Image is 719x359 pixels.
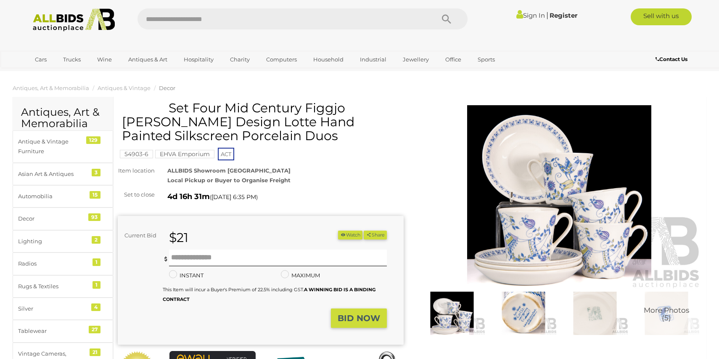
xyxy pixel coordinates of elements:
a: Tablewear 27 [13,320,113,342]
strong: $21 [169,230,188,245]
img: Set Four Mid Century Figgjo Flint Turi Design Lotte Hand Painted Silkscreen Porcelain Duos [561,292,629,335]
a: Antiques & Art [123,53,173,66]
a: Rugs & Textiles 1 [13,275,113,298]
img: Set Four Mid Century Figgjo Flint Turi Design Lotte Hand Painted Silkscreen Porcelain Duos [633,292,700,335]
div: 3 [92,169,100,176]
span: ( ) [210,194,258,200]
a: Office [440,53,467,66]
div: 2 [92,236,100,244]
a: Sports [472,53,500,66]
a: Wine [92,53,117,66]
a: Antiques & Vintage [98,85,151,91]
a: Lighting 2 [13,230,113,253]
a: Jewellery [397,53,434,66]
div: 129 [86,136,100,144]
img: Set Four Mid Century Figgjo Flint Turi Design Lotte Hand Painted Silkscreen Porcelain Duos [490,292,557,335]
div: 15 [90,191,100,199]
button: Watch [338,231,362,239]
mark: 54903-6 [120,150,153,158]
a: Decor [159,85,175,91]
a: Household [308,53,349,66]
div: Current Bid [118,231,163,240]
button: Share [364,231,387,239]
strong: ALLBIDS Showroom [GEOGRAPHIC_DATA] [167,167,291,174]
a: EHVA Emporium [155,151,214,157]
strong: Local Pickup or Buyer to Organise Freight [167,177,291,183]
a: Register [550,11,577,19]
a: Cars [29,53,52,66]
div: Automobilia [18,191,87,201]
a: Industrial [354,53,392,66]
mark: EHVA Emporium [155,150,214,158]
a: Antiques, Art & Memorabilia [13,85,89,91]
div: 27 [89,326,100,333]
div: Antique & Vintage Furniture [18,137,87,157]
a: [GEOGRAPHIC_DATA] [29,66,100,80]
div: 1 [93,281,100,289]
a: Charity [225,53,255,66]
b: Contact Us [656,56,687,62]
h1: Set Four Mid Century Figgjo [PERSON_NAME] Design Lotte Hand Painted Silkscreen Porcelain Duos [122,101,402,143]
div: Silver [18,304,87,314]
a: Sign In [516,11,545,19]
div: 93 [88,213,100,221]
img: Allbids.com.au [28,8,119,32]
div: 21 [90,348,100,356]
button: Search [426,8,468,29]
div: Tablewear [18,326,87,336]
li: Watch this item [338,231,362,239]
a: Antique & Vintage Furniture 129 [13,130,113,163]
div: Asian Art & Antiques [18,169,87,179]
a: Contact Us [656,55,690,64]
a: Hospitality [178,53,219,66]
a: Asian Art & Antiques 3 [13,163,113,185]
div: Decor [18,214,87,223]
div: Rugs & Textiles [18,282,87,291]
div: 4 [91,303,100,311]
div: Item location [111,166,161,176]
small: This Item will incur a Buyer's Premium of 22.5% including GST. [163,287,375,302]
a: Silver 4 [13,298,113,320]
div: 1 [93,258,100,266]
div: Set to close [111,190,161,199]
button: BID NOW [331,308,387,328]
label: MAXIMUM [281,271,320,280]
a: More Photos(5) [633,292,700,335]
h2: Antiques, Art & Memorabilia [21,106,105,130]
a: Computers [261,53,302,66]
a: Automobilia 15 [13,185,113,207]
a: 54903-6 [120,151,153,157]
a: Sell with us [631,8,692,25]
div: Radios [18,259,87,269]
span: | [546,11,548,20]
span: More Photos (5) [644,306,689,322]
label: INSTANT [169,271,204,280]
span: ACT [218,148,234,160]
strong: BID NOW [338,313,380,323]
img: Set Four Mid Century Figgjo Flint Turi Design Lotte Hand Painted Silkscreen Porcelain Duos [418,292,486,335]
a: Decor 93 [13,207,113,230]
div: Lighting [18,237,87,246]
strong: 4d 16h 31m [167,192,210,201]
span: [DATE] 6:35 PM [211,193,256,201]
a: Trucks [58,53,86,66]
img: Set Four Mid Century Figgjo Flint Turi Design Lotte Hand Painted Silkscreen Porcelain Duos [416,105,702,290]
a: Radios 1 [13,253,113,275]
